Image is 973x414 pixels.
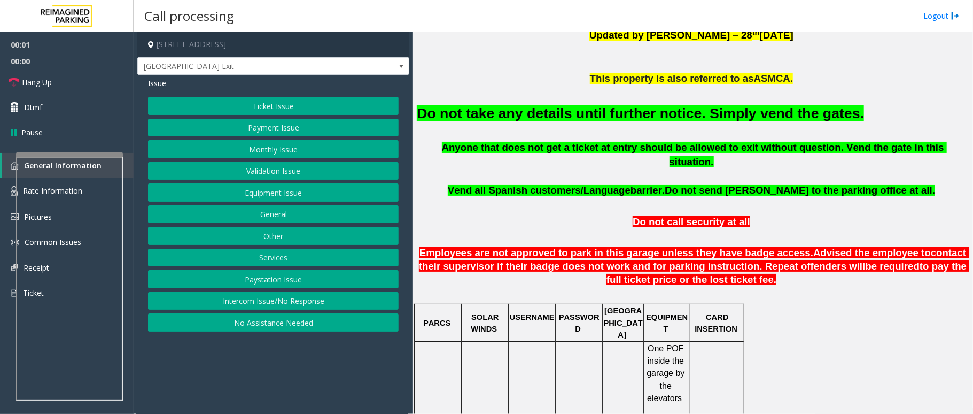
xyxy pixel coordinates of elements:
[419,247,813,258] span: Employees are not approved to park in this garage unless they have badge access.
[647,344,687,403] span: One POF inside the garage by the elevators
[11,264,18,271] img: 'icon'
[11,213,19,220] img: 'icon'
[559,313,600,333] span: PASSWORD
[2,153,134,178] a: General Information
[448,185,630,196] span: Vend all Spanish customers/Language
[22,76,52,88] span: Hang Up
[11,162,19,170] img: 'icon'
[633,216,750,227] span: Do not call security at all
[148,205,399,224] button: General
[148,183,399,202] button: Equipment Issue
[11,288,18,298] img: 'icon'
[148,162,399,180] button: Validation Issue
[148,78,166,89] span: Issue
[754,73,793,84] span: ASMCA.
[665,185,935,196] span: Do not send [PERSON_NAME] to the parking office at all.
[604,306,643,339] span: [GEOGRAPHIC_DATA]
[923,10,960,21] a: Logout
[423,319,450,327] span: PARCS
[148,270,399,288] button: Paystation Issue
[695,313,737,333] span: CARD INSERTION
[148,97,399,115] button: Ticket Issue
[752,28,760,37] span: th
[148,249,399,267] button: Services
[148,119,399,137] button: Payment Issue
[866,260,920,272] span: be required
[137,32,409,57] h4: [STREET_ADDRESS]
[813,247,931,258] span: Advised the employee to
[630,185,665,196] span: barrier.
[510,313,555,321] span: USERNAME
[606,260,970,285] span: to pay the full ticket price or the lost ticket fee.
[760,29,793,41] span: [DATE]
[148,292,399,310] button: Intercom Issue/No Response
[589,29,752,41] span: Updated by [PERSON_NAME] – 28
[646,313,688,333] span: EQUIPMENT
[148,140,399,158] button: Monthly Issue
[590,73,754,84] span: This property is also referred to as
[951,10,960,21] img: logout
[21,127,43,138] span: Pause
[148,227,399,245] button: Other
[24,102,42,113] span: Dtmf
[11,238,19,247] img: 'icon'
[442,142,947,167] span: Anyone that does not get a ticket at entry should be allowed to exit without question. Vend the g...
[419,247,969,272] span: contact their supervisor if their badge does not work and for parking instruction. Repeat offende...
[139,3,239,29] h3: Call processing
[11,186,18,196] img: 'icon'
[417,105,864,121] font: Do not take any details until further notice. Simply vend the gates.
[138,58,355,75] span: [GEOGRAPHIC_DATA] Exit
[471,313,501,333] span: SOLAR WINDS
[148,313,399,332] button: No Assistance Needed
